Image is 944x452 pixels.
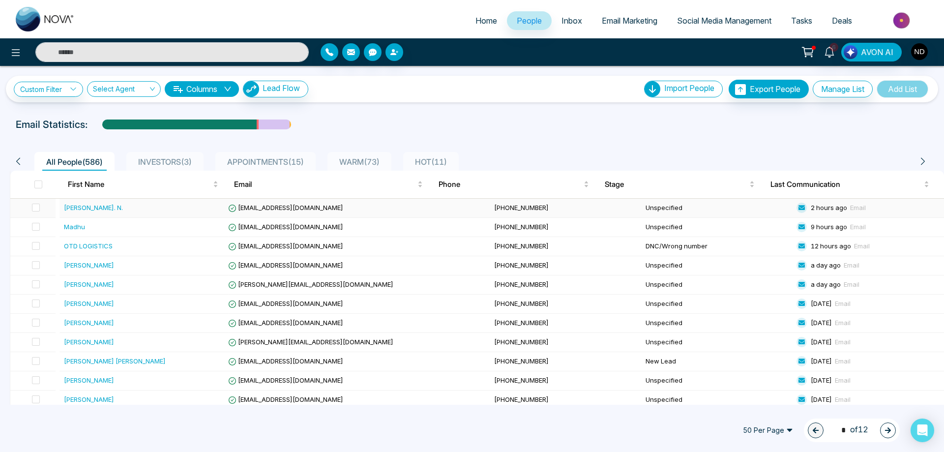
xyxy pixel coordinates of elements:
span: [PHONE_NUMBER] [494,280,549,288]
span: Email [850,204,866,211]
span: APPOINTMENTS ( 15 ) [223,157,308,167]
th: Last Communication [763,171,944,198]
span: [EMAIL_ADDRESS][DOMAIN_NAME] [228,376,343,384]
th: Email [226,171,431,198]
span: [PERSON_NAME][EMAIL_ADDRESS][DOMAIN_NAME] [228,338,393,346]
td: Unspecified [642,371,793,391]
td: Unspecified [642,333,793,352]
span: Email [854,242,870,250]
a: Custom Filter [14,82,83,97]
span: [DATE] [811,357,832,365]
span: [PHONE_NUMBER] [494,261,549,269]
span: Email [234,179,415,190]
div: [PERSON_NAME] [64,375,114,385]
a: People [507,11,552,30]
span: Deals [832,16,852,26]
span: Email [844,261,859,269]
span: HOT ( 11 ) [411,157,451,167]
a: Deals [822,11,862,30]
span: 6 [829,43,838,52]
td: Unspecified [642,391,793,410]
span: [EMAIL_ADDRESS][DOMAIN_NAME] [228,204,343,211]
span: [PHONE_NUMBER] [494,223,549,231]
span: [EMAIL_ADDRESS][DOMAIN_NAME] [228,395,343,403]
span: [EMAIL_ADDRESS][DOMAIN_NAME] [228,300,343,307]
span: Import People [664,83,714,93]
a: Home [466,11,507,30]
a: 6 [818,43,841,60]
div: [PERSON_NAME] [64,394,114,404]
span: WARM ( 73 ) [335,157,383,167]
span: [EMAIL_ADDRESS][DOMAIN_NAME] [228,242,343,250]
span: INVESTORS ( 3 ) [134,157,196,167]
span: 12 hours ago [811,242,851,250]
td: Unspecified [642,218,793,237]
span: Email [835,319,851,327]
span: All People ( 586 ) [42,157,107,167]
span: People [517,16,542,26]
span: a day ago [811,280,841,288]
span: [EMAIL_ADDRESS][DOMAIN_NAME] [228,357,343,365]
span: Inbox [561,16,582,26]
td: Unspecified [642,314,793,333]
span: [PHONE_NUMBER] [494,300,549,307]
span: Last Communication [770,179,922,190]
button: Lead Flow [243,81,308,97]
span: Lead Flow [263,83,300,93]
span: [DATE] [811,376,832,384]
span: of 12 [835,423,868,437]
button: Columnsdown [165,81,239,97]
span: [PHONE_NUMBER] [494,338,549,346]
span: down [224,85,232,93]
div: [PERSON_NAME] [64,279,114,289]
th: First Name [60,171,226,198]
div: [PERSON_NAME] [64,318,114,328]
span: Export People [750,84,800,94]
td: Unspecified [642,295,793,314]
img: User Avatar [911,43,928,60]
span: [EMAIL_ADDRESS][DOMAIN_NAME] [228,261,343,269]
span: 50 Per Page [736,422,800,438]
a: Lead FlowLead Flow [239,81,308,97]
td: Unspecified [642,199,793,218]
span: [PHONE_NUMBER] [494,204,549,211]
td: New Lead [642,352,793,371]
td: Unspecified [642,275,793,295]
img: Lead Flow [243,81,259,97]
button: AVON AI [841,43,902,61]
div: [PERSON_NAME]. N. [64,203,123,212]
span: [DATE] [811,319,832,327]
span: [DATE] [811,395,832,403]
a: Inbox [552,11,592,30]
span: [EMAIL_ADDRESS][DOMAIN_NAME] [228,319,343,327]
img: Lead Flow [844,45,857,59]
span: [DATE] [811,300,832,307]
span: Email [835,357,851,365]
span: [PHONE_NUMBER] [494,242,549,250]
td: Unspecified [642,256,793,275]
span: Email [835,395,851,403]
span: Email [835,376,851,384]
span: [PERSON_NAME][EMAIL_ADDRESS][DOMAIN_NAME] [228,280,393,288]
span: Home [475,16,497,26]
span: Email [835,338,851,346]
button: Manage List [813,81,873,97]
td: DNC/Wrong number [642,237,793,256]
th: Phone [431,171,597,198]
div: [PERSON_NAME] [64,260,114,270]
span: Email [835,300,851,307]
span: Email Marketing [602,16,657,26]
span: 2 hours ago [811,204,847,211]
span: a day ago [811,261,841,269]
a: Email Marketing [592,11,667,30]
span: [PHONE_NUMBER] [494,376,549,384]
span: [PHONE_NUMBER] [494,395,549,403]
span: Tasks [791,16,812,26]
span: Email [850,223,866,231]
a: Social Media Management [667,11,781,30]
span: [EMAIL_ADDRESS][DOMAIN_NAME] [228,223,343,231]
img: Nova CRM Logo [16,7,75,31]
div: Madhu [64,222,85,232]
a: Tasks [781,11,822,30]
div: [PERSON_NAME] [64,337,114,347]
